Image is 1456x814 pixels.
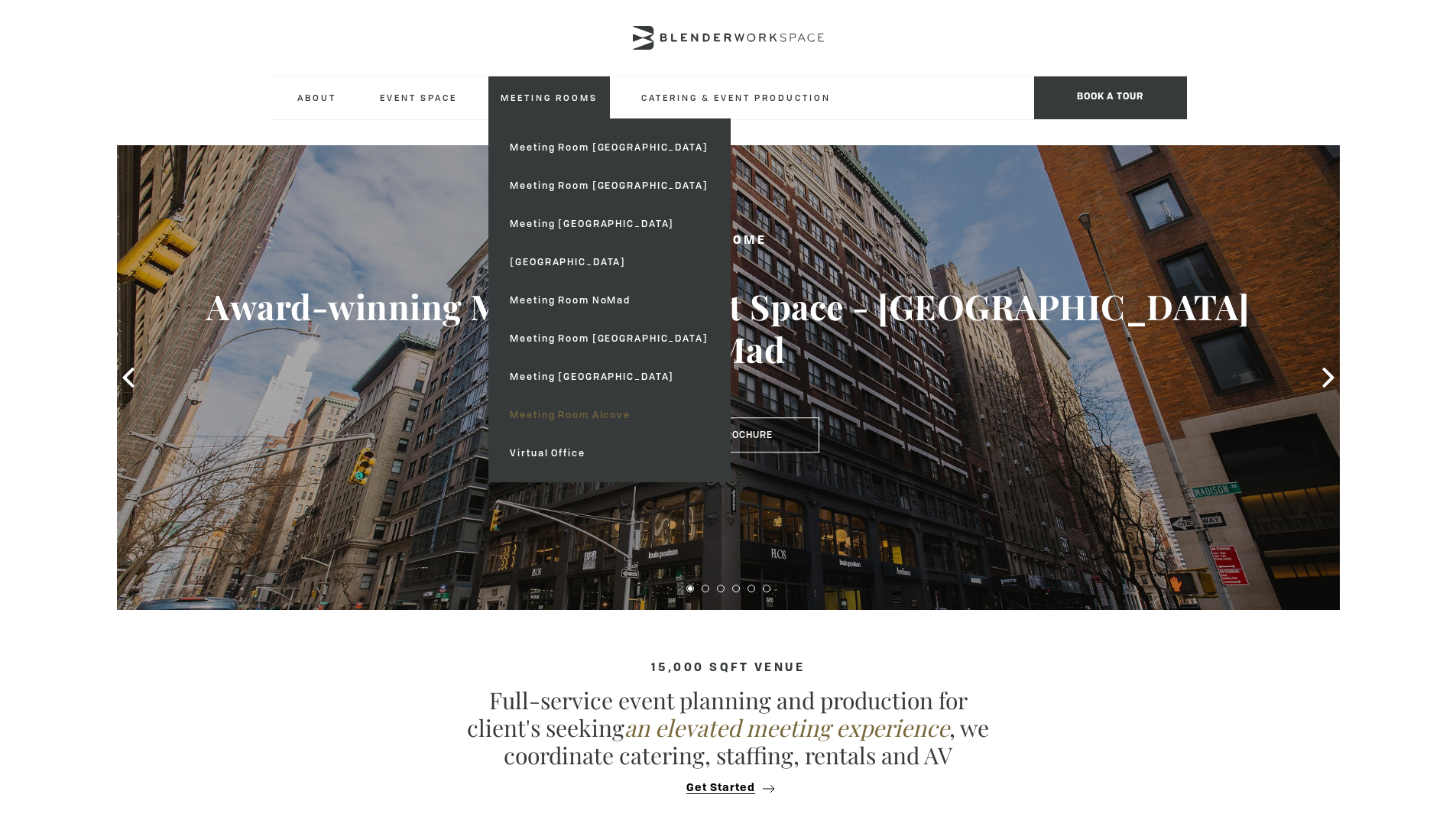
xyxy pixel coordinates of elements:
[270,662,1187,675] h4: 15,000 sqft venue
[624,712,949,743] em: an elevated meeting experience
[461,686,996,769] p: Full-service event planning and production for client's seeking , we coordinate catering, staffin...
[1034,76,1187,119] span: Book a tour
[368,76,469,118] a: Event Space
[629,76,843,118] a: Catering & Event Production
[498,434,720,472] a: Virtual Office
[498,396,720,434] a: Meeting Room Alcove
[498,243,720,281] a: [GEOGRAPHIC_DATA]
[178,285,1279,371] h3: Award-winning Meeting & Event Space - [GEOGRAPHIC_DATA] NoMad
[682,781,774,795] button: Get Started
[498,319,720,358] a: Meeting Room [GEOGRAPHIC_DATA]
[498,205,720,243] a: Meeting [GEOGRAPHIC_DATA]
[686,783,755,794] span: Get Started
[498,167,720,205] a: Meeting Room [GEOGRAPHIC_DATA]
[498,358,720,396] a: Meeting [GEOGRAPHIC_DATA]
[285,76,349,118] a: About
[498,128,720,167] a: Meeting Room [GEOGRAPHIC_DATA]
[488,76,610,118] a: Meeting Rooms
[498,281,720,319] a: Meeting Room NoMad
[178,232,1279,251] h2: Welcome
